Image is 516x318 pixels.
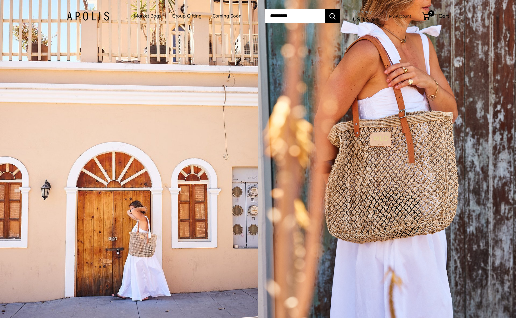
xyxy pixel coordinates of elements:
[422,11,449,21] a: 2 Cart
[353,8,376,16] span: Currency
[265,9,325,23] input: Search...
[438,13,449,19] span: Cart
[353,14,376,24] button: USD $
[353,16,369,23] span: USD $
[67,12,109,21] img: Apolis
[213,12,242,20] a: Coming Soon
[389,12,411,20] a: My Account
[428,10,434,17] span: 2
[325,9,340,23] button: Search
[172,12,202,20] a: Group Gifting
[134,12,161,20] a: Market Bags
